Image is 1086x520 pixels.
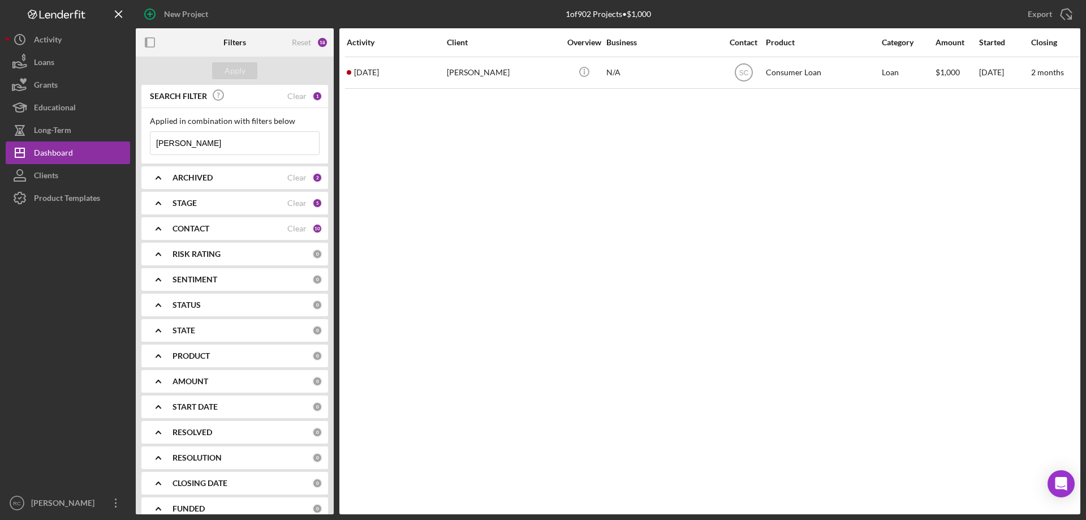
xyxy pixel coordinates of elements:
div: 0 [312,402,322,412]
button: RC[PERSON_NAME] [6,492,130,514]
button: Clients [6,164,130,187]
b: RISK RATING [173,250,221,259]
button: New Project [136,3,219,25]
div: 0 [312,478,322,488]
div: Long-Term [34,119,71,144]
div: Reset [292,38,311,47]
b: PRODUCT [173,351,210,360]
div: Clear [287,92,307,101]
div: Category [882,38,934,47]
div: Product [766,38,879,47]
div: 0 [312,351,322,361]
b: FUNDED [173,504,205,513]
text: RC [13,500,21,506]
div: 0 [312,300,322,310]
div: 0 [312,376,322,386]
div: Started [979,38,1030,47]
div: 1 [312,91,322,101]
div: Loans [34,51,54,76]
b: STAGE [173,199,197,208]
time: 2025-08-09 17:31 [354,68,379,77]
div: Clients [34,164,58,190]
b: ARCHIVED [173,173,213,182]
div: Business [606,38,719,47]
b: RESOLVED [173,428,212,437]
b: CONTACT [173,224,209,233]
button: Activity [6,28,130,51]
div: Open Intercom Messenger [1048,470,1075,497]
b: SEARCH FILTER [150,92,207,101]
div: [PERSON_NAME] [28,492,102,517]
b: START DATE [173,402,218,411]
div: 10 [312,224,322,234]
button: Long-Term [6,119,130,141]
b: CLOSING DATE [173,479,227,488]
div: [PERSON_NAME] [447,58,560,88]
button: Educational [6,96,130,119]
div: Clear [287,224,307,233]
div: 5 [312,198,322,208]
div: Amount [936,38,978,47]
b: AMOUNT [173,377,208,386]
button: Export [1016,3,1080,25]
div: Activity [34,28,62,54]
div: $1,000 [936,58,978,88]
div: Client [447,38,560,47]
div: Educational [34,96,76,122]
b: Filters [223,38,246,47]
button: Grants [6,74,130,96]
div: Apply [225,62,245,79]
button: Apply [212,62,257,79]
div: Clear [287,173,307,182]
b: STATE [173,326,195,335]
div: Contact [722,38,765,47]
div: 0 [312,427,322,437]
div: Export [1028,3,1052,25]
div: 1 of 902 Projects • $1,000 [566,10,651,19]
text: SC [739,69,748,77]
div: Loan [882,58,934,88]
div: Applied in combination with filters below [150,117,320,126]
div: 2 [312,173,322,183]
button: Dashboard [6,141,130,164]
button: Product Templates [6,187,130,209]
div: 0 [312,504,322,514]
div: Consumer Loan [766,58,879,88]
div: Dashboard [34,141,73,167]
div: 0 [312,325,322,336]
div: [DATE] [979,58,1030,88]
b: STATUS [173,300,201,310]
div: Clear [287,199,307,208]
div: 0 [312,249,322,259]
div: N/A [606,58,719,88]
div: 0 [312,453,322,463]
div: New Project [164,3,208,25]
b: SENTIMENT [173,275,217,284]
div: 18 [317,37,328,48]
div: Product Templates [34,187,100,212]
div: 0 [312,274,322,285]
time: 2 months [1031,67,1064,77]
b: RESOLUTION [173,453,222,462]
div: Grants [34,74,58,99]
div: Activity [347,38,446,47]
div: Overview [563,38,605,47]
button: Loans [6,51,130,74]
